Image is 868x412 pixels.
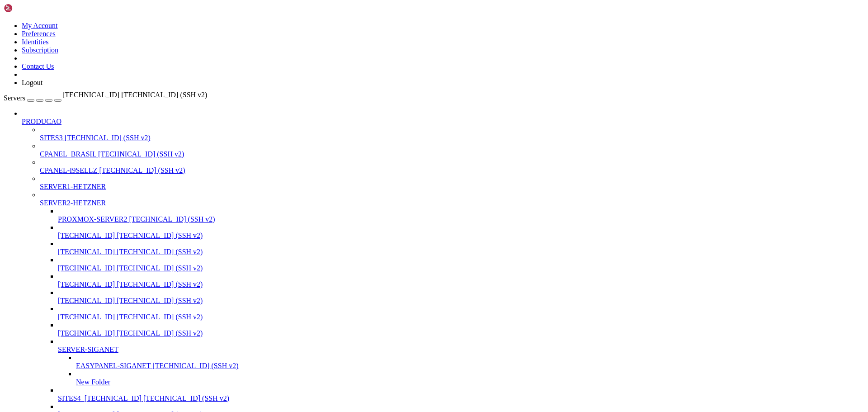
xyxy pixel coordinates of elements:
[58,215,127,223] span: PROXMOX-SERVER2
[129,215,215,223] span: [TECHNICAL_ID] (SSH v2)
[40,166,97,174] span: CPANEL-I9SELLZ
[58,394,142,402] span: SITES4_[TECHNICAL_ID]
[58,289,864,305] li: [TECHNICAL_ID] [TECHNICAL_ID] (SSH v2)
[22,30,56,38] a: Preferences
[76,378,110,386] span: New Folder
[58,321,864,337] li: [TECHNICAL_ID] [TECHNICAL_ID] (SSH v2)
[58,272,864,289] li: [TECHNICAL_ID] [TECHNICAL_ID] (SSH v2)
[40,142,864,158] li: CPANEL_BRASIL [TECHNICAL_ID] (SSH v2)
[117,264,203,272] span: [TECHNICAL_ID] (SSH v2)
[58,346,864,354] a: SERVER-SIGANET
[4,4,56,13] img: Shellngn
[58,346,118,353] span: SERVER-SIGANET
[58,394,864,403] a: SITES4_[TECHNICAL_ID] [TECHNICAL_ID] (SSH v2)
[117,329,203,337] span: [TECHNICAL_ID] (SSH v2)
[40,150,96,158] span: CPANEL_BRASIL
[58,240,864,256] li: [TECHNICAL_ID] [TECHNICAL_ID] (SSH v2)
[117,297,203,304] span: [TECHNICAL_ID] (SSH v2)
[40,126,864,142] li: SITES3 [TECHNICAL_ID] (SSH v2)
[22,22,58,29] a: My Account
[76,362,151,369] span: EASYPANEL-SIGANET
[58,264,864,272] a: [TECHNICAL_ID] [TECHNICAL_ID] (SSH v2)
[40,134,864,142] a: SITES3 [TECHNICAL_ID] (SSH v2)
[58,297,115,304] span: [TECHNICAL_ID]
[58,256,864,272] li: [TECHNICAL_ID] [TECHNICAL_ID] (SSH v2)
[22,38,49,46] a: Identities
[58,248,864,256] a: [TECHNICAL_ID] [TECHNICAL_ID] (SSH v2)
[58,264,115,272] span: [TECHNICAL_ID]
[58,386,864,403] li: SITES4_[TECHNICAL_ID] [TECHNICAL_ID] (SSH v2)
[22,46,58,54] a: Subscription
[58,337,864,386] li: SERVER-SIGANET
[76,378,864,386] a: New Folder
[58,223,864,240] li: [TECHNICAL_ID] [TECHNICAL_ID] (SSH v2)
[40,166,864,175] a: CPANEL-I9SELLZ [TECHNICAL_ID] (SSH v2)
[58,313,864,321] a: [TECHNICAL_ID] [TECHNICAL_ID] (SSH v2)
[22,79,42,86] a: Logout
[40,158,864,175] li: CPANEL-I9SELLZ [TECHNICAL_ID] (SSH v2)
[76,370,864,386] li: New Folder
[40,175,864,191] li: SERVER1-HETZNER
[22,118,864,126] a: PRODUCAO
[40,183,864,191] a: SERVER1-HETZNER
[4,94,25,102] span: Servers
[76,362,864,370] a: EASYPANEL-SIGANET [TECHNICAL_ID] (SSH v2)
[62,91,119,99] span: [TECHNICAL_ID]
[22,118,61,125] span: PRODUCAO
[40,183,106,190] span: SERVER1-HETZNER
[40,134,63,142] span: SITES3
[40,199,864,207] a: SERVER2-HETZNER
[121,91,207,99] span: [TECHNICAL_ID] (SSH v2)
[117,313,203,321] span: [TECHNICAL_ID] (SSH v2)
[152,362,238,369] span: [TECHNICAL_ID] (SSH v2)
[4,94,61,102] a: Servers
[58,280,864,289] a: [TECHNICAL_ID] [TECHNICAL_ID] (SSH v2)
[22,62,54,70] a: Contact Us
[98,150,184,158] span: [TECHNICAL_ID] (SSH v2)
[40,199,106,207] span: SERVER2-HETZNER
[58,248,115,256] span: [TECHNICAL_ID]
[117,248,203,256] span: [TECHNICAL_ID] (SSH v2)
[58,313,115,321] span: [TECHNICAL_ID]
[117,232,203,239] span: [TECHNICAL_ID] (SSH v2)
[58,329,115,337] span: [TECHNICAL_ID]
[40,150,864,158] a: CPANEL_BRASIL [TECHNICAL_ID] (SSH v2)
[76,354,864,370] li: EASYPANEL-SIGANET [TECHNICAL_ID] (SSH v2)
[58,280,115,288] span: [TECHNICAL_ID]
[117,280,203,288] span: [TECHNICAL_ID] (SSH v2)
[58,297,864,305] a: [TECHNICAL_ID] [TECHNICAL_ID] (SSH v2)
[58,232,115,239] span: [TECHNICAL_ID]
[99,166,185,174] span: [TECHNICAL_ID] (SSH v2)
[58,207,864,223] li: PROXMOX-SERVER2 [TECHNICAL_ID] (SSH v2)
[58,305,864,321] li: [TECHNICAL_ID] [TECHNICAL_ID] (SSH v2)
[143,394,229,402] span: [TECHNICAL_ID] (SSH v2)
[58,329,864,337] a: [TECHNICAL_ID] [TECHNICAL_ID] (SSH v2)
[65,134,151,142] span: [TECHNICAL_ID] (SSH v2)
[58,215,864,223] a: PROXMOX-SERVER2 [TECHNICAL_ID] (SSH v2)
[58,232,864,240] a: [TECHNICAL_ID] [TECHNICAL_ID] (SSH v2)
